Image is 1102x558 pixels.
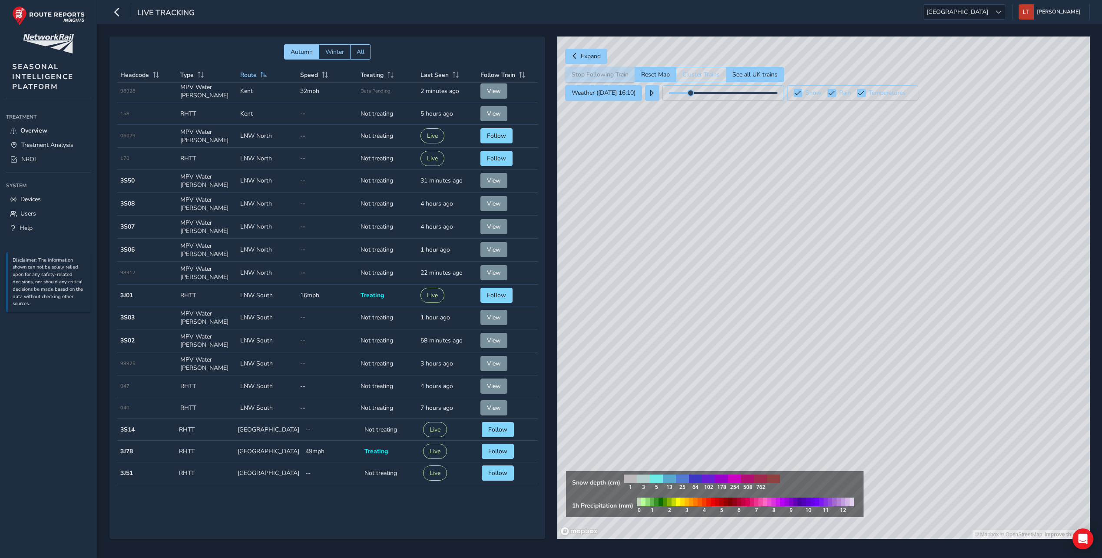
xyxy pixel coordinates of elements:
button: Follow [480,128,513,143]
td: -- [297,216,357,239]
td: LNW North [237,193,297,216]
span: Speed [300,71,318,79]
a: Overview [6,123,91,138]
td: 1 hour ago [417,239,477,262]
td: 2 minutes ago [417,80,477,103]
td: LNW North [237,239,297,262]
strong: 3S06 [120,246,135,254]
td: Not treating [357,216,417,239]
a: Treatment Analysis [6,138,91,152]
td: RHTT [177,397,237,419]
td: MPV Water [PERSON_NAME] [177,352,237,375]
td: MPV Water [PERSON_NAME] [177,80,237,103]
td: -- [297,352,357,375]
button: Follow [480,288,513,303]
td: MPV Water [PERSON_NAME] [177,239,237,262]
td: RHTT [176,419,235,441]
button: Weather ([DATE] 16:10) [565,85,642,101]
button: Follow [482,465,514,481]
button: Live [423,465,447,481]
span: View [487,199,501,208]
strong: 3J01 [120,291,133,299]
td: Not treating [357,262,417,285]
button: View [480,400,507,415]
span: Follow [488,447,507,455]
span: 040 [120,405,129,411]
button: Cluster Trains [676,67,726,82]
td: RHTT [177,375,237,397]
label: Snow [805,90,821,96]
td: [GEOGRAPHIC_DATA] [235,441,302,462]
td: MPV Water [PERSON_NAME] [177,125,237,148]
td: RHTT [177,285,237,306]
strong: 3J78 [120,447,133,455]
span: SEASONAL INTELLIGENCE PLATFORM [12,62,73,92]
button: Follow [482,444,514,459]
td: LNW North [237,262,297,285]
span: View [487,382,501,390]
td: 7 hours ago [417,397,477,419]
button: Winter [319,44,350,60]
span: View [487,110,501,118]
td: Kent [237,80,297,103]
td: Not treating [357,352,417,375]
a: Devices [6,192,91,206]
td: 49mph [302,441,361,462]
span: View [487,359,501,368]
span: Expand [581,52,601,60]
button: Live [420,288,444,303]
span: 98912 [120,269,136,276]
td: MPV Water [PERSON_NAME] [177,306,237,329]
td: -- [297,148,357,169]
td: -- [302,462,361,484]
td: Not treating [357,329,417,352]
span: Users [20,209,36,218]
td: LNW North [237,216,297,239]
strong: Snow depth (cm) [572,478,620,487]
span: Treatment Analysis [21,141,73,149]
span: Data Pending [361,88,390,94]
img: rain legend [633,494,857,517]
td: 22 minutes ago [417,262,477,285]
td: 16mph [297,285,357,306]
strong: 3S08 [120,199,135,208]
button: View [480,219,507,234]
td: [GEOGRAPHIC_DATA] [235,462,302,484]
span: Follow [488,469,507,477]
span: 98928 [120,88,136,94]
td: Not treating [361,419,420,441]
td: 32mph [297,80,357,103]
button: Snow Rain Temperatures [787,85,918,101]
span: Follow Train [480,71,515,79]
div: System [6,179,91,192]
span: 158 [120,110,129,117]
a: Users [6,206,91,221]
strong: 1h Precipitation (mm) [572,502,633,510]
button: View [480,265,507,280]
span: Headcode [120,71,149,79]
img: rr logo [12,6,85,26]
span: Treating [364,447,388,455]
span: View [487,404,501,412]
button: See all UK trains [726,67,784,82]
span: Follow [487,154,506,163]
span: [GEOGRAPHIC_DATA] [923,5,991,19]
span: View [487,246,501,254]
span: Live Tracking [137,7,195,20]
span: Help [20,224,33,232]
button: View [480,356,507,371]
button: View [480,106,507,121]
td: -- [297,397,357,419]
span: 170 [120,155,129,162]
td: Not treating [357,375,417,397]
td: -- [297,375,357,397]
button: View [480,83,507,99]
div: Open Intercom Messenger [1072,528,1093,549]
span: Follow [487,291,506,299]
td: LNW South [237,397,297,419]
td: MPV Water [PERSON_NAME] [177,262,237,285]
span: Type [180,71,194,79]
td: Not treating [357,193,417,216]
label: Temperatures [869,90,906,96]
label: Rain [839,90,851,96]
